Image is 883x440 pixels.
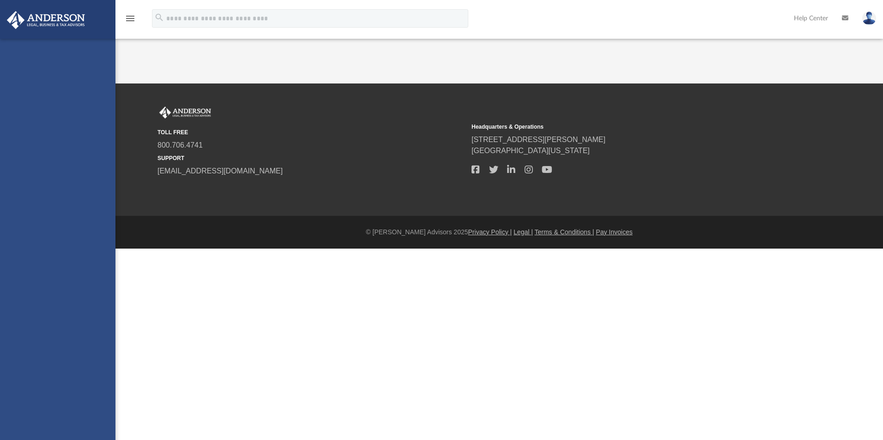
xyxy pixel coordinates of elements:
a: menu [125,18,136,24]
div: © [PERSON_NAME] Advisors 2025 [115,227,883,237]
img: Anderson Advisors Platinum Portal [4,11,88,29]
a: Pay Invoices [596,228,632,236]
small: SUPPORT [157,154,465,162]
a: Legal | [514,228,533,236]
a: [GEOGRAPHIC_DATA][US_STATE] [472,147,590,155]
a: 800.706.4741 [157,141,203,149]
a: [STREET_ADDRESS][PERSON_NAME] [472,136,605,143]
small: TOLL FREE [157,128,465,137]
small: Headquarters & Operations [472,123,779,131]
img: Anderson Advisors Platinum Portal [157,107,213,119]
i: menu [125,13,136,24]
i: search [154,12,164,23]
a: Terms & Conditions | [535,228,594,236]
a: [EMAIL_ADDRESS][DOMAIN_NAME] [157,167,283,175]
a: Privacy Policy | [468,228,512,236]
img: User Pic [862,12,876,25]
